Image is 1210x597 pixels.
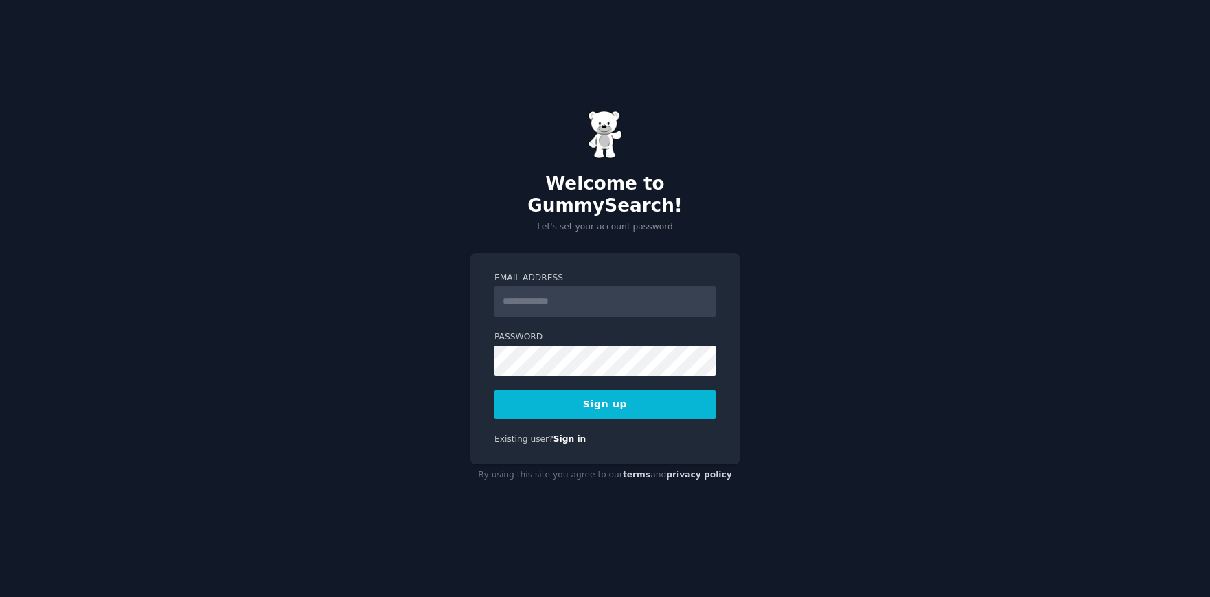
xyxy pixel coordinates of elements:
[553,434,586,444] a: Sign in
[494,331,716,343] label: Password
[494,272,716,284] label: Email Address
[470,464,740,486] div: By using this site you agree to our and
[494,434,553,444] span: Existing user?
[494,390,716,419] button: Sign up
[623,470,650,480] a: terms
[666,470,732,480] a: privacy policy
[470,221,740,234] p: Let's set your account password
[588,111,622,159] img: Gummy Bear
[470,173,740,216] h2: Welcome to GummySearch!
